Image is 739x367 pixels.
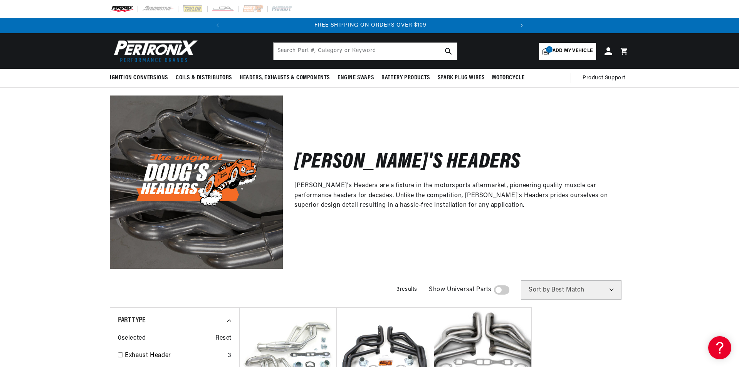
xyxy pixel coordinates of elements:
summary: Product Support [583,69,629,87]
span: FREE SHIPPING ON ORDERS OVER $109 [314,22,427,28]
span: Add my vehicle [553,47,593,55]
span: Show Universal Parts [429,285,492,295]
span: Coils & Distributors [176,74,232,82]
img: Pertronix [110,38,198,64]
span: Reset [215,333,232,344]
summary: Coils & Distributors [172,69,236,87]
span: Motorcycle [492,74,524,82]
div: Announcement [226,21,515,30]
span: Ignition Conversions [110,74,168,82]
span: Part Type [118,317,145,324]
p: [PERSON_NAME]'s Headers are a fixture in the motorsports aftermarket, pioneering quality muscle c... [294,181,618,211]
summary: Battery Products [378,69,434,87]
summary: Spark Plug Wires [434,69,489,87]
select: Sort by [521,280,621,300]
span: Headers, Exhausts & Components [240,74,330,82]
a: 1Add my vehicle [539,43,596,60]
summary: Ignition Conversions [110,69,172,87]
span: 1 [546,46,553,53]
input: Search Part #, Category or Keyword [274,43,457,60]
span: Engine Swaps [338,74,374,82]
span: Sort by [529,287,550,293]
img: Doug's Headers [110,96,283,268]
button: search button [440,43,457,60]
button: Translation missing: en.sections.announcements.previous_announcement [210,18,225,33]
a: Exhaust Header [125,351,225,361]
h2: [PERSON_NAME]'s Headers [294,154,521,172]
span: 3 results [396,287,417,292]
summary: Headers, Exhausts & Components [236,69,334,87]
button: Translation missing: en.sections.announcements.next_announcement [514,18,529,33]
div: 3 [228,351,232,361]
summary: Engine Swaps [334,69,378,87]
summary: Motorcycle [488,69,528,87]
slideshow-component: Translation missing: en.sections.announcements.announcement_bar [91,18,648,33]
span: Battery Products [381,74,430,82]
span: Product Support [583,74,625,82]
span: Spark Plug Wires [438,74,485,82]
div: 2 of 2 [226,21,515,30]
span: 0 selected [118,333,146,344]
